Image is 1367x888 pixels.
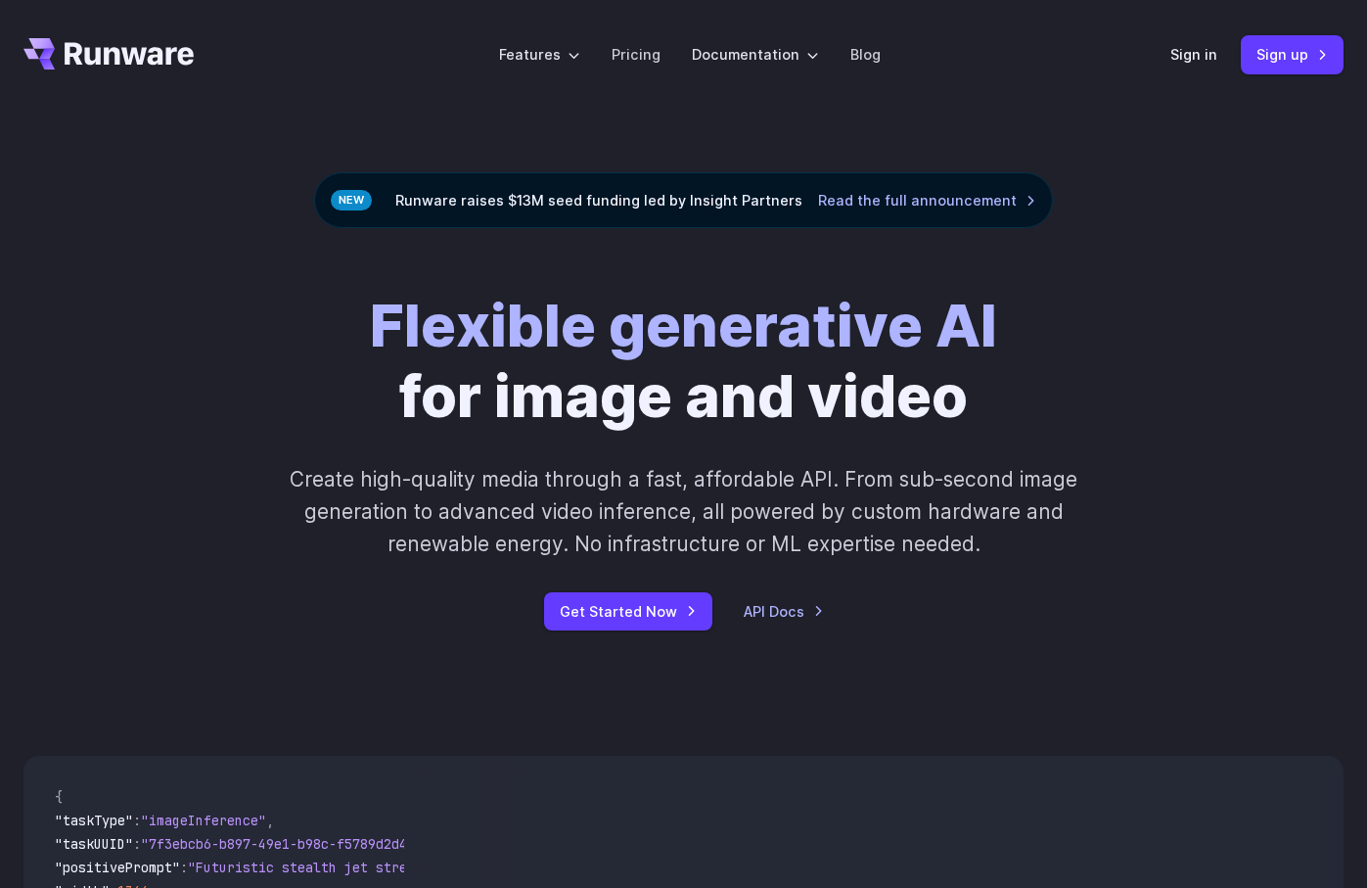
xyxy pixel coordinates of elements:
[499,43,580,66] label: Features
[261,463,1106,561] p: Create high-quality media through a fast, affordable API. From sub-second image generation to adv...
[55,812,133,829] span: "taskType"
[1170,43,1217,66] a: Sign in
[850,43,881,66] a: Blog
[188,859,900,876] span: "Futuristic stealth jet streaking through a neon-lit cityscape with glowing purple exhaust"
[141,835,438,853] span: "7f3ebcb6-b897-49e1-b98c-f5789d2d40d7"
[544,592,712,631] a: Get Started Now
[180,859,188,876] span: :
[818,189,1036,211] a: Read the full announcement
[141,812,266,829] span: "imageInference"
[133,812,141,829] span: :
[133,835,141,853] span: :
[266,812,274,829] span: ,
[744,600,824,623] a: API Docs
[55,835,133,853] span: "taskUUID"
[370,291,997,432] h1: for image and video
[55,859,180,876] span: "positivePrompt"
[23,38,194,70] a: Go to /
[370,290,997,360] strong: Flexible generative AI
[55,788,63,806] span: {
[314,172,1053,228] div: Runware raises $13M seed funding led by Insight Partners
[1241,35,1344,73] a: Sign up
[692,43,819,66] label: Documentation
[612,43,661,66] a: Pricing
